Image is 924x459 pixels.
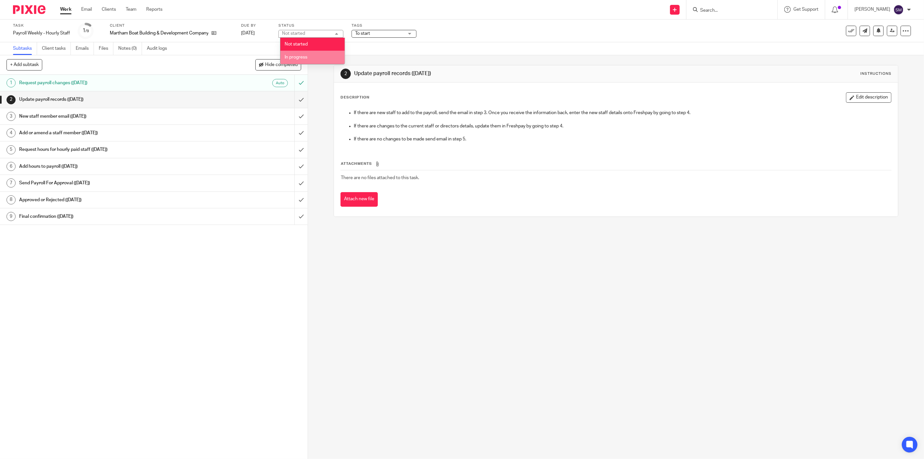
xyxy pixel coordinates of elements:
[6,78,16,87] div: 1
[83,27,89,34] div: 1
[341,176,419,180] span: There are no files attached to this task.
[893,5,904,15] img: svg%3E
[19,162,199,171] h1: Add hours to payroll ([DATE])
[341,162,372,165] span: Attachments
[81,6,92,13] a: Email
[340,95,369,100] p: Description
[99,42,113,55] a: Files
[265,62,298,68] span: Hide completed
[278,23,343,28] label: Status
[352,23,417,28] label: Tags
[241,23,270,28] label: Due by
[340,69,351,79] div: 2
[354,123,891,129] p: If there are changes to the current staff or directors details, update them in Freshpay by going ...
[255,59,301,70] button: Hide completed
[6,195,16,204] div: 8
[13,5,45,14] img: Pixie
[13,23,70,28] label: Task
[126,6,136,13] a: Team
[355,31,370,36] span: To start
[13,42,37,55] a: Subtasks
[6,178,16,188] div: 7
[147,42,172,55] a: Audit logs
[340,192,378,207] button: Attach new file
[854,6,890,13] p: [PERSON_NAME]
[846,92,892,103] button: Edit description
[118,42,142,55] a: Notes (0)
[285,55,307,59] span: In progress
[60,6,71,13] a: Work
[241,31,255,35] span: [DATE]
[19,178,199,188] h1: Send Payroll For Approval ([DATE])
[42,42,71,55] a: Client tasks
[110,30,208,36] p: Martham Boat Building & Development Company Limited
[19,95,199,104] h1: Update payroll records ([DATE])
[6,95,16,104] div: 2
[19,78,199,88] h1: Request payroll changes ([DATE])
[354,136,891,142] p: If there are no changes to be made send email in step 5.
[282,31,305,36] div: Not started
[354,110,891,116] p: If there are new staff to add to the payroll, send the email in step 3. Once you receive the info...
[19,145,199,154] h1: Request hours for hourly paid staff ([DATE])
[13,30,70,36] div: Payroll Weekly - Hourly Staff
[354,70,630,77] h1: Update payroll records ([DATE])
[110,23,233,28] label: Client
[272,79,288,87] div: Auto
[146,6,162,13] a: Reports
[19,195,199,205] h1: Approved or Rejected ([DATE])
[85,29,89,33] small: /9
[6,212,16,221] div: 9
[860,71,892,76] div: Instructions
[102,6,116,13] a: Clients
[6,112,16,121] div: 3
[6,145,16,154] div: 5
[793,7,818,12] span: Get Support
[285,42,308,46] span: Not started
[76,42,94,55] a: Emails
[6,59,42,70] button: + Add subtask
[699,8,758,14] input: Search
[19,111,199,121] h1: New staff member email ([DATE])
[19,128,199,138] h1: Add or amend a staff member ([DATE])
[6,162,16,171] div: 6
[6,128,16,138] div: 4
[19,212,199,221] h1: Final confirmation ([DATE])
